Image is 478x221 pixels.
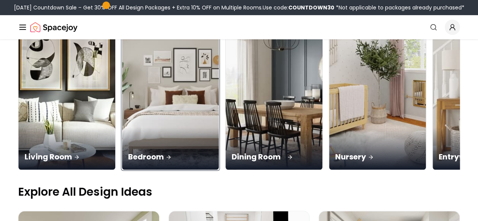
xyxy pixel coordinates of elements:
div: [DATE] Countdown Sale – Get 30% OFF All Design Packages + Extra 10% OFF on Multiple Rooms. [14,4,464,11]
p: Bedroom [128,151,213,162]
p: Dining Room [232,151,316,162]
img: Spacejoy Logo [30,20,77,35]
span: Use code: [263,4,334,11]
b: COUNTDOWN30 [288,4,334,11]
a: Spacejoy [30,20,77,35]
span: *Not applicable to packages already purchased* [334,4,464,11]
p: Nursery [335,151,420,162]
p: Explore All Design Ideas [18,185,460,199]
nav: Global [18,15,460,39]
p: Living Room [25,151,109,162]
